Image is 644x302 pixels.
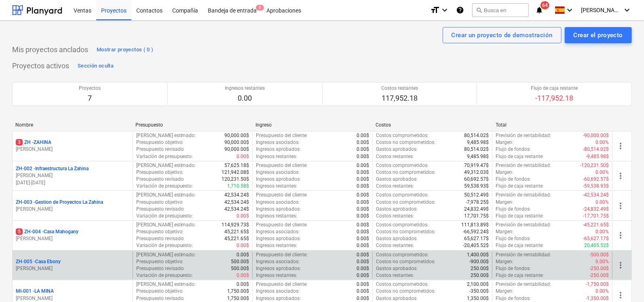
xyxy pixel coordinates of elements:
[256,265,301,272] p: Ingresos aprobados :
[496,258,513,265] p: Margen :
[357,235,369,242] p: 0.00$
[376,295,418,302] p: Gastos aprobados :
[357,288,369,295] p: 0.00$
[225,85,265,92] p: Ingresos restantes
[376,192,429,199] p: Costos comprometidos :
[78,61,114,71] div: Sección oculta
[256,162,308,169] p: Presupuesto del cliente :
[136,199,184,206] p: Presupuesto objetivo :
[464,176,489,183] p: 60,692.57$
[357,265,369,272] p: 0.00$
[136,139,184,146] p: Presupuesto objetivo :
[376,206,418,213] p: Gastos aprobados :
[224,235,249,242] p: 45,221.65$
[12,61,69,71] p: Proyectos activos
[595,199,609,206] p: 0.00%
[225,93,265,103] p: 0.00
[357,162,369,169] p: 0.00$
[357,146,369,153] p: 0.00$
[583,183,609,190] p: -59,538.93$
[376,162,429,169] p: Costos comprometidos :
[496,192,551,199] p: Previsión de rentabilidad :
[616,141,625,151] span: more_vert
[496,222,551,228] p: Previsión de rentabilidad :
[471,272,489,279] p: 250.00$
[256,272,297,279] p: Ingresos restantes :
[256,281,308,288] p: Presupuesto del cliente :
[496,235,531,242] p: Flujo de fondos :
[136,132,196,139] p: [PERSON_NAME] estimado :
[224,192,249,199] p: 42,534.24$
[467,251,489,258] p: 1,400.00$
[15,122,129,128] div: Nombre
[430,5,440,15] i: format_size
[471,265,489,272] p: 250.00$
[357,183,369,190] p: 0.00$
[357,242,369,249] p: 0.00$
[136,265,185,272] p: Presupuesto revisado :
[16,146,129,153] p: [PERSON_NAME]
[595,288,609,295] p: 0.00%
[136,272,193,279] p: Variación de presupuesto :
[381,85,418,92] p: Costos restantes
[496,242,544,249] p: Flujo de caja restante :
[581,7,621,13] span: [PERSON_NAME]
[496,228,513,235] p: Margen :
[357,258,369,265] p: 0.00$
[16,258,129,272] div: ZH-005 -Casa Ebony[PERSON_NAME]
[496,162,551,169] p: Previsión de rentabilidad :
[476,7,482,13] span: search
[531,85,578,92] p: Flujo de caja restante
[357,295,369,302] p: 0.00$
[256,206,301,213] p: Ingresos aprobados :
[583,176,609,183] p: -60,692.57$
[357,228,369,235] p: 0.00$
[256,288,300,295] p: Ingresos asociados :
[256,251,308,258] p: Presupuesto del cliente :
[496,295,531,302] p: Flujo de fondos :
[357,176,369,183] p: 0.00$
[583,213,609,220] p: -17,701.75$
[357,153,369,160] p: 0.00$
[16,235,129,242] p: [PERSON_NAME]
[464,206,489,213] p: 24,832.49$
[464,235,489,242] p: 65,627.17$
[136,169,184,176] p: Presupuesto objetivo :
[463,228,489,235] p: -66,592.24$
[224,162,249,169] p: 57,625.18$
[236,281,249,288] p: 0.00$
[256,228,300,235] p: Ingresos asociados :
[16,172,129,179] p: [PERSON_NAME]
[136,176,185,183] p: Presupuesto revisado :
[136,295,185,302] p: Presupuesto revisado :
[376,169,435,176] p: Costos no comprometidos :
[376,265,418,272] p: Gastos aprobados :
[227,288,249,295] p: 1,750.00$
[357,213,369,220] p: 0.00$
[496,132,551,139] p: Previsión de rentabilidad :
[376,213,414,220] p: Costos restantes :
[443,27,562,43] button: Crear un proyecto de demostración
[496,251,551,258] p: Previsión de rentabilidad :
[496,176,531,183] p: Flujo de fondos :
[464,146,489,153] p: 80,514.02$
[79,93,101,103] p: 7
[541,1,549,9] span: 64
[357,222,369,228] p: 0.00$
[357,251,369,258] p: 0.00$
[565,5,574,15] i: keyboard_arrow_down
[224,199,249,206] p: 42,534.24$
[16,139,51,146] p: ZH - ZAHINA
[496,153,544,160] p: Flujo de caja restante :
[16,288,129,302] div: MI-001 -LA MINA[PERSON_NAME]
[586,153,609,160] p: -9,485.98$
[16,295,129,302] p: [PERSON_NAME]
[376,122,489,128] div: Costos
[376,132,429,139] p: Costos comprometidos :
[224,228,249,235] p: 45,221.65$
[464,192,489,199] p: 50,512.49$
[467,281,489,288] p: 2,100.00$
[227,183,249,190] p: 1,710.58$
[79,85,101,92] p: Proyectos
[472,3,529,17] button: Busca en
